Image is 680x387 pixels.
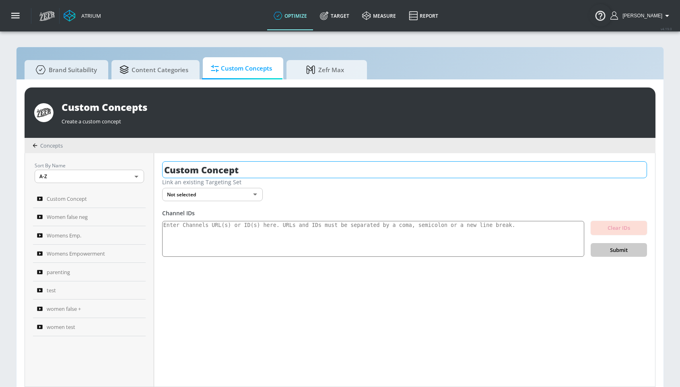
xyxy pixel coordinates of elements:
[33,208,146,227] a: Women false neg
[47,194,87,204] span: Custom Concept
[589,4,612,27] button: Open Resource Center
[33,189,146,208] a: Custom Concept
[62,100,646,114] div: Custom Concepts
[610,11,672,21] button: [PERSON_NAME]
[33,142,63,149] div: Concepts
[211,59,272,78] span: Custom Concepts
[47,285,56,295] span: test
[33,318,146,337] a: women test
[40,142,63,149] span: Concepts
[47,231,81,240] span: Womens Emp.
[597,223,641,233] span: Clear IDs
[356,1,402,30] a: measure
[47,322,75,332] span: women test
[47,212,88,222] span: Women false neg
[661,27,672,31] span: v 4.19.0
[162,209,647,217] div: Channel IDs
[619,13,662,19] span: [PERSON_NAME]
[62,114,646,125] div: Create a custom concept
[313,1,356,30] a: Target
[33,263,146,281] a: parenting
[33,245,146,263] a: Womens Empowerment
[78,12,101,19] div: Atrium
[47,304,81,314] span: women false +
[64,10,101,22] a: Atrium
[33,300,146,318] a: women false +
[33,281,146,300] a: test
[120,60,188,79] span: Content Categories
[267,1,313,30] a: optimize
[162,178,647,186] div: Link an existing Targeting Set
[47,249,105,258] span: Womens Empowerment
[35,161,144,170] p: Sort By Name
[402,1,445,30] a: Report
[47,267,70,277] span: parenting
[295,60,356,79] span: Zefr Max
[33,226,146,245] a: Womens Emp.
[162,188,263,201] div: Not selected
[33,60,97,79] span: Brand Suitability
[35,170,144,183] div: A-Z
[591,221,647,235] button: Clear IDs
